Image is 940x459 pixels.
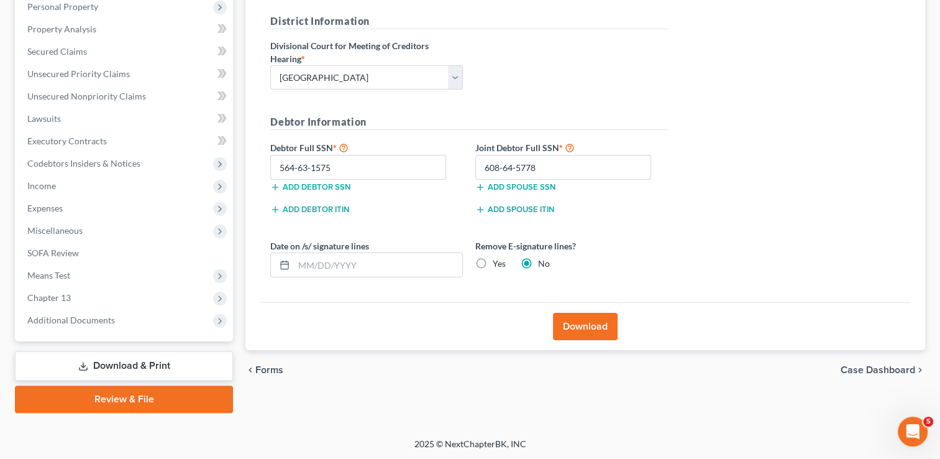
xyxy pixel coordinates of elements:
[27,203,63,213] span: Expenses
[17,18,233,40] a: Property Analysis
[469,140,674,155] label: Joint Debtor Full SSN
[915,365,925,375] i: chevron_right
[245,365,300,375] button: chevron_left Forms
[475,182,555,192] button: Add spouse SSN
[27,113,61,124] span: Lawsuits
[27,24,96,34] span: Property Analysis
[493,257,506,270] label: Yes
[27,46,87,57] span: Secured Claims
[17,85,233,108] a: Unsecured Nonpriority Claims
[27,315,115,325] span: Additional Documents
[27,270,70,280] span: Means Test
[270,114,668,130] h5: Debtor Information
[27,225,83,236] span: Miscellaneous
[538,257,550,270] label: No
[17,130,233,152] a: Executory Contracts
[17,108,233,130] a: Lawsuits
[475,155,651,180] input: XXX-XX-XXXX
[27,180,56,191] span: Income
[475,205,554,215] button: Add spouse ITIN
[270,182,350,192] button: Add debtor SSN
[245,365,255,375] i: chevron_left
[841,365,915,375] span: Case Dashboard
[17,242,233,264] a: SOFA Review
[475,239,668,253] label: Remove E-signature lines?
[15,386,233,413] a: Review & File
[27,68,130,79] span: Unsecured Priority Claims
[27,136,107,146] span: Executory Contracts
[270,239,369,253] label: Date on /s/ signature lines
[255,365,283,375] span: Forms
[270,14,668,29] h5: District Information
[27,292,71,303] span: Chapter 13
[270,155,446,180] input: XXX-XX-XXXX
[270,39,463,65] label: Divisional Court for Meeting of Creditors Hearing
[553,313,618,340] button: Download
[27,91,146,101] span: Unsecured Nonpriority Claims
[923,417,933,427] span: 5
[270,205,349,215] button: Add debtor ITIN
[27,1,98,12] span: Personal Property
[898,417,928,447] iframe: Intercom live chat
[264,140,469,155] label: Debtor Full SSN
[294,253,462,277] input: MM/DD/YYYY
[15,351,233,381] a: Download & Print
[17,40,233,63] a: Secured Claims
[27,158,140,169] span: Codebtors Insiders & Notices
[27,248,79,258] span: SOFA Review
[841,365,925,375] a: Case Dashboard chevron_right
[17,63,233,85] a: Unsecured Priority Claims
